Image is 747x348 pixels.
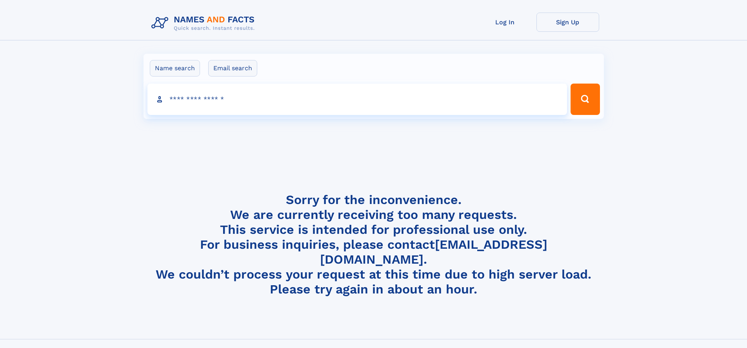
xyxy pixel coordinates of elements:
[148,192,599,297] h4: Sorry for the inconvenience. We are currently receiving too many requests. This service is intend...
[150,60,200,77] label: Name search
[208,60,257,77] label: Email search
[571,84,600,115] button: Search Button
[320,237,547,267] a: [EMAIL_ADDRESS][DOMAIN_NAME]
[147,84,567,115] input: search input
[148,13,261,34] img: Logo Names and Facts
[536,13,599,32] a: Sign Up
[474,13,536,32] a: Log In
